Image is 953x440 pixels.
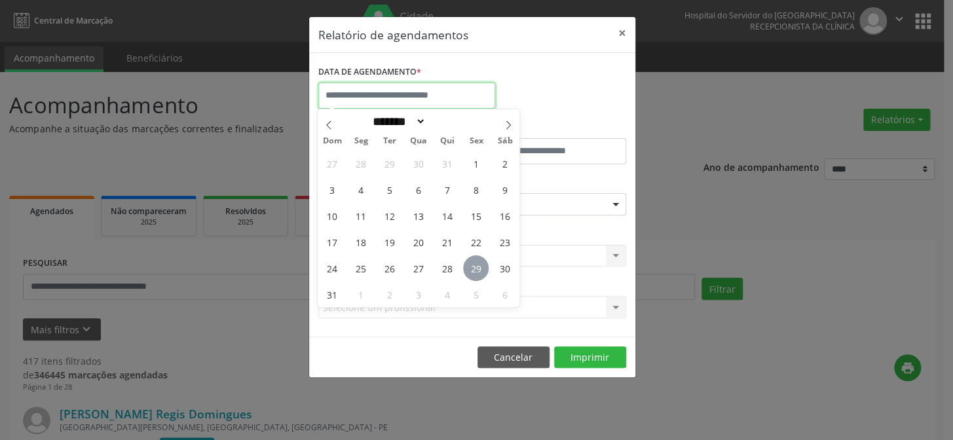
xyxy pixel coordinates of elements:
select: Month [368,115,426,128]
span: Agosto 7, 2025 [435,177,460,202]
button: Imprimir [554,346,626,369]
span: Setembro 2, 2025 [377,282,403,307]
span: Agosto 26, 2025 [377,255,403,281]
span: Agosto 16, 2025 [492,203,517,229]
span: Setembro 5, 2025 [463,282,489,307]
span: Sex [462,137,491,145]
span: Qua [404,137,433,145]
span: Setembro 3, 2025 [406,282,432,307]
span: Agosto 21, 2025 [435,229,460,255]
span: Agosto 23, 2025 [492,229,517,255]
span: Agosto 24, 2025 [320,255,345,281]
label: DATA DE AGENDAMENTO [318,62,421,82]
span: Dom [318,137,346,145]
span: Agosto 22, 2025 [463,229,489,255]
span: Ter [375,137,404,145]
span: Agosto 25, 2025 [348,255,374,281]
span: Agosto 2, 2025 [492,151,517,176]
span: Agosto 15, 2025 [463,203,489,229]
span: Julho 31, 2025 [435,151,460,176]
button: Cancelar [477,346,550,369]
span: Agosto 10, 2025 [320,203,345,229]
span: Sáb [491,137,519,145]
span: Agosto 28, 2025 [435,255,460,281]
span: Julho 28, 2025 [348,151,374,176]
span: Agosto 1, 2025 [463,151,489,176]
span: Julho 30, 2025 [406,151,432,176]
span: Agosto 9, 2025 [492,177,517,202]
span: Agosto 14, 2025 [435,203,460,229]
span: Agosto 13, 2025 [406,203,432,229]
span: Agosto 29, 2025 [463,255,489,281]
h5: Relatório de agendamentos [318,26,468,43]
span: Agosto 30, 2025 [492,255,517,281]
span: Agosto 18, 2025 [348,229,374,255]
span: Setembro 4, 2025 [435,282,460,307]
span: Setembro 6, 2025 [492,282,517,307]
span: Agosto 4, 2025 [348,177,374,202]
span: Agosto 19, 2025 [377,229,403,255]
span: Agosto 6, 2025 [406,177,432,202]
span: Agosto 20, 2025 [406,229,432,255]
span: Qui [433,137,462,145]
span: Agosto 31, 2025 [320,282,345,307]
span: Setembro 1, 2025 [348,282,374,307]
span: Julho 29, 2025 [377,151,403,176]
span: Agosto 5, 2025 [377,177,403,202]
span: Agosto 12, 2025 [377,203,403,229]
button: Close [609,17,635,49]
label: ATÉ [476,118,626,138]
span: Agosto 11, 2025 [348,203,374,229]
span: Agosto 8, 2025 [463,177,489,202]
span: Seg [346,137,375,145]
input: Year [426,115,469,128]
span: Agosto 3, 2025 [320,177,345,202]
span: Julho 27, 2025 [320,151,345,176]
span: Agosto 17, 2025 [320,229,345,255]
span: Agosto 27, 2025 [406,255,432,281]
